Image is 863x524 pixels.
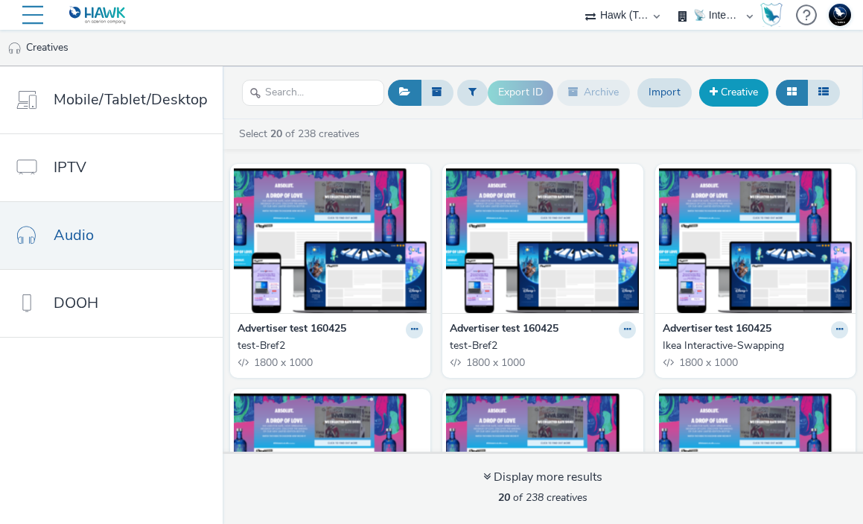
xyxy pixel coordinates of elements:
[238,338,417,353] div: test-Bref2
[54,224,94,246] span: Audio
[498,490,587,505] span: of 238 creatives
[760,3,783,27] img: Hawk Academy
[238,321,346,338] strong: Advertiser test 160425
[663,338,848,353] a: Ikea Interactive-Swapping
[637,78,692,107] a: Import
[450,338,635,353] a: test-Bref2
[488,81,553,104] button: Export ID
[699,79,768,106] a: Creative
[242,80,384,106] input: Search...
[557,80,630,105] button: Archive
[69,6,127,25] img: undefined Logo
[270,127,282,141] strong: 20
[678,356,738,370] span: 1800 x 1000
[54,292,98,314] span: DOOH
[252,356,313,370] span: 1800 x 1000
[465,356,525,370] span: 1800 x 1000
[238,338,423,353] a: test-Bref2
[7,41,22,56] img: audio
[663,321,771,338] strong: Advertiser test 160425
[238,127,366,141] a: Select of 238 creatives
[450,338,629,353] div: test-Bref2
[829,4,851,26] img: Support Hawk
[446,168,639,313] img: test-Bref2 visual
[54,89,208,110] span: Mobile/Tablet/Desktop
[760,3,789,27] a: Hawk Academy
[659,168,852,313] img: Ikea Interactive-Swapping visual
[663,338,842,353] div: Ikea Interactive-Swapping
[54,157,86,178] span: IPTV
[498,490,510,505] strong: 20
[234,168,427,313] img: test-Bref2 visual
[807,80,840,105] button: Table
[776,80,808,105] button: Grid
[450,321,558,338] strong: Advertiser test 160425
[483,469,602,486] div: Display more results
